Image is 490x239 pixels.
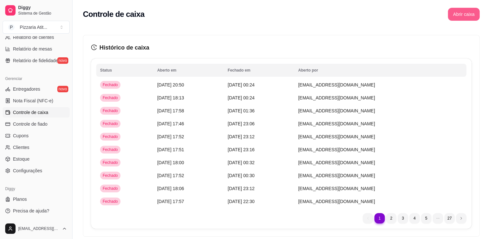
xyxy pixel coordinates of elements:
span: [DATE] 20:50 [157,82,184,87]
span: history [91,44,97,50]
span: [DATE] 18:00 [157,160,184,165]
span: [EMAIL_ADDRESS][DOMAIN_NAME] [298,173,375,178]
span: [EMAIL_ADDRESS][DOMAIN_NAME] [298,108,375,113]
div: Pizzaria Atit ... [20,24,47,30]
span: [DATE] 18:06 [157,186,184,191]
span: [EMAIL_ADDRESS][DOMAIN_NAME] [298,147,375,152]
a: Nota Fiscal (NFC-e) [3,96,70,106]
span: Estoque [13,156,29,162]
span: [EMAIL_ADDRESS][DOMAIN_NAME] [18,226,59,231]
span: Fechado [101,186,119,191]
a: Relatório de clientes [3,32,70,42]
span: Fechado [101,134,119,139]
li: pagination item 5 [421,213,431,223]
span: Configurações [13,167,42,174]
li: pagination item 2 [386,213,396,223]
a: Precisa de ajuda? [3,206,70,216]
span: [DATE] 17:52 [157,134,184,139]
li: pagination item 4 [409,213,420,223]
span: Relatório de clientes [13,34,54,40]
span: Relatório de mesas [13,46,52,52]
span: [DATE] 17:51 [157,147,184,152]
span: [EMAIL_ADDRESS][DOMAIN_NAME] [298,82,375,87]
span: [DATE] 01:36 [228,108,255,113]
a: Controle de fiado [3,119,70,129]
span: [DATE] 23:16 [228,147,255,152]
span: [EMAIL_ADDRESS][DOMAIN_NAME] [298,134,375,139]
span: [DATE] 23:06 [228,121,255,126]
h3: Histórico de caixa [91,43,472,52]
a: Relatório de fidelidadenovo [3,55,70,66]
th: Aberto em [153,64,224,77]
span: [DATE] 18:13 [157,95,184,100]
th: Aberto por [294,64,466,77]
li: dots element [433,213,443,223]
span: Precisa de ajuda? [13,208,49,214]
div: Diggy [3,184,70,194]
nav: pagination navigation [359,210,470,227]
h2: Controle de caixa [83,9,144,19]
span: Controle de caixa [13,109,48,116]
span: P [8,24,15,30]
div: Gerenciar [3,74,70,84]
a: Relatório de mesas [3,44,70,54]
span: [EMAIL_ADDRESS][DOMAIN_NAME] [298,160,375,165]
th: Status [96,64,153,77]
span: [EMAIL_ADDRESS][DOMAIN_NAME] [298,199,375,204]
span: [DATE] 17:46 [157,121,184,126]
span: Fechado [101,147,119,152]
a: Estoque [3,154,70,164]
span: [DATE] 17:57 [157,199,184,204]
span: Fechado [101,95,119,100]
button: Abrir caixa [448,8,480,21]
span: Relatório de fidelidade [13,57,58,64]
li: next page button [456,213,466,223]
span: Nota Fiscal (NFC-e) [13,97,53,104]
span: [DATE] 00:24 [228,82,255,87]
li: pagination item 1 active [374,213,385,223]
span: [EMAIL_ADDRESS][DOMAIN_NAME] [298,121,375,126]
span: Entregadores [13,86,40,92]
span: Fechado [101,121,119,126]
li: pagination item 27 [444,213,455,223]
span: [DATE] 00:24 [228,95,255,100]
button: [EMAIL_ADDRESS][DOMAIN_NAME] [3,221,70,236]
span: [DATE] 00:30 [228,173,255,178]
button: Select a team [3,21,70,34]
span: Sistema de Gestão [18,11,67,16]
a: Planos [3,194,70,204]
span: Fechado [101,160,119,165]
span: [DATE] 17:58 [157,108,184,113]
span: Fechado [101,199,119,204]
span: [DATE] 17:52 [157,173,184,178]
a: DiggySistema de Gestão [3,3,70,18]
span: Fechado [101,108,119,113]
span: [DATE] 22:30 [228,199,255,204]
span: Fechado [101,82,119,87]
a: Clientes [3,142,70,153]
a: Entregadoresnovo [3,84,70,94]
th: Fechado em [224,64,294,77]
span: [DATE] 00:32 [228,160,255,165]
span: Controle de fiado [13,121,48,127]
span: Cupons [13,132,28,139]
span: Fechado [101,173,119,178]
a: Controle de caixa [3,107,70,118]
a: Configurações [3,165,70,176]
span: [EMAIL_ADDRESS][DOMAIN_NAME] [298,95,375,100]
span: [EMAIL_ADDRESS][DOMAIN_NAME] [298,186,375,191]
a: Cupons [3,131,70,141]
span: [DATE] 23:12 [228,134,255,139]
span: [DATE] 23:12 [228,186,255,191]
li: pagination item 3 [398,213,408,223]
span: Clientes [13,144,29,151]
span: Diggy [18,5,67,11]
span: Planos [13,196,27,202]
